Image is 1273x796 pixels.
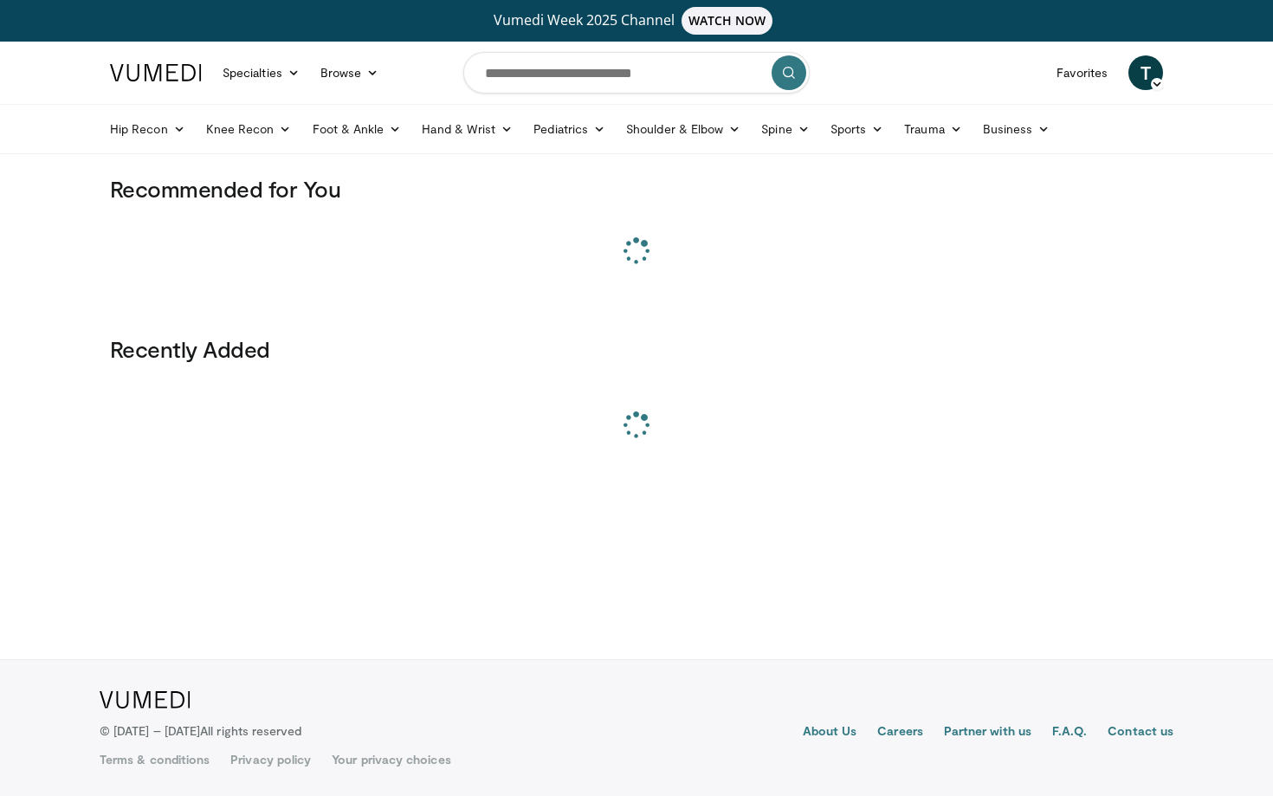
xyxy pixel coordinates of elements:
a: Your privacy choices [332,751,450,768]
a: Browse [310,55,390,90]
span: WATCH NOW [682,7,773,35]
a: Specialties [212,55,310,90]
a: Shoulder & Elbow [616,112,751,146]
a: Trauma [894,112,973,146]
a: Business [973,112,1061,146]
p: © [DATE] – [DATE] [100,722,302,740]
a: Foot & Ankle [302,112,412,146]
a: Hand & Wrist [411,112,523,146]
a: Contact us [1108,722,1173,743]
a: Pediatrics [523,112,616,146]
a: Favorites [1046,55,1118,90]
a: Vumedi Week 2025 ChannelWATCH NOW [113,7,1160,35]
a: Terms & conditions [100,751,210,768]
a: About Us [803,722,857,743]
h3: Recommended for You [110,175,1163,203]
a: Partner with us [944,722,1031,743]
img: VuMedi Logo [100,691,191,709]
a: T [1128,55,1163,90]
span: All rights reserved [200,723,301,738]
a: Careers [877,722,923,743]
a: Privacy policy [230,751,311,768]
a: Knee Recon [196,112,302,146]
a: Sports [820,112,895,146]
a: F.A.Q. [1052,722,1087,743]
h3: Recently Added [110,335,1163,363]
a: Hip Recon [100,112,196,146]
input: Search topics, interventions [463,52,810,94]
img: VuMedi Logo [110,64,202,81]
a: Spine [751,112,819,146]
